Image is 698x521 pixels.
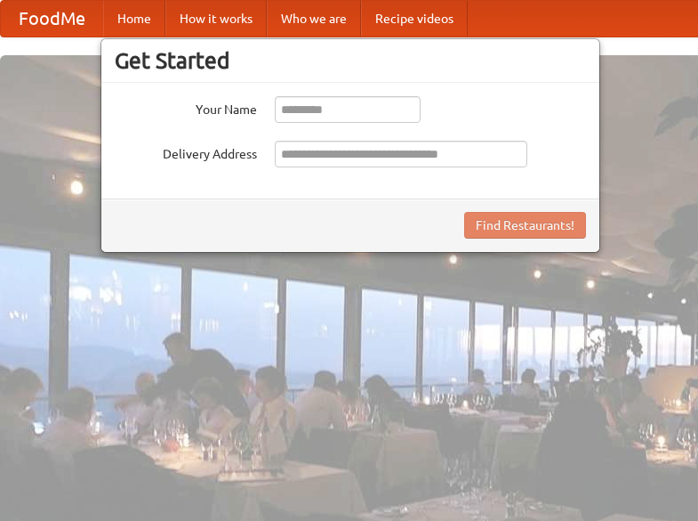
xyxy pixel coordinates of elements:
[103,1,165,37] a: Home
[1,1,103,37] a: FoodMe
[115,96,257,118] label: Your Name
[267,1,361,37] a: Who we are
[464,212,586,239] button: Find Restaurants!
[115,141,257,163] label: Delivery Address
[165,1,267,37] a: How it works
[361,1,468,37] a: Recipe videos
[115,47,586,74] h3: Get Started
